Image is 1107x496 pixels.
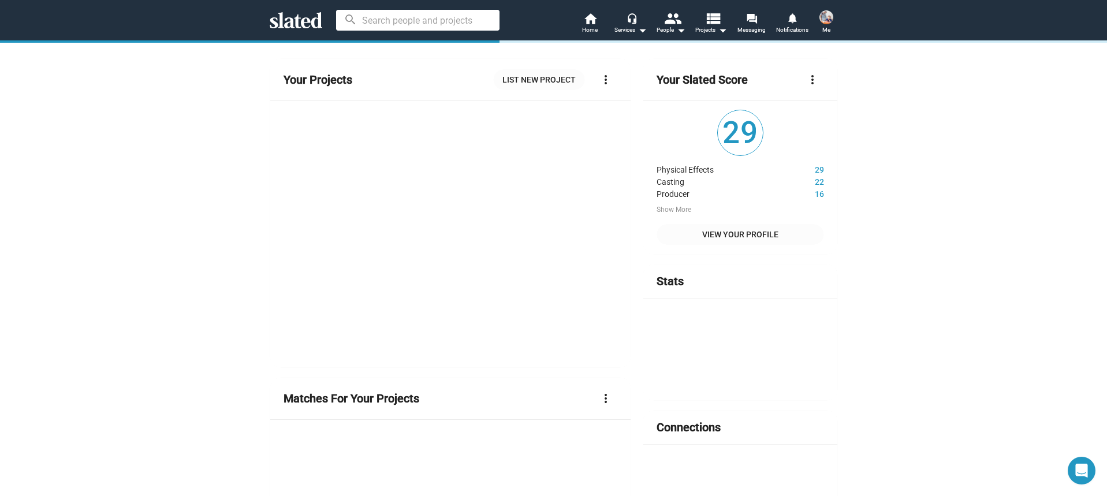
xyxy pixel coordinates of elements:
[664,10,680,27] mat-icon: people
[635,23,649,37] mat-icon: arrow_drop_down
[819,10,833,24] img: Nathan Thomas
[657,23,685,37] div: People
[651,12,691,37] button: People
[772,12,812,37] a: Notifications
[610,12,651,37] button: Services
[657,224,823,245] a: View Your Profile
[715,23,729,37] mat-icon: arrow_drop_down
[787,12,797,23] mat-icon: notifications
[657,162,780,174] dt: Physical Effects
[657,174,780,187] dt: Casting
[657,72,748,88] mat-card-title: Your Slated Score
[704,10,721,27] mat-icon: view_list
[806,73,819,87] mat-icon: more_vert
[583,12,597,25] mat-icon: home
[812,8,840,38] button: Nathan ThomasMe
[781,174,824,187] dd: 22
[691,12,732,37] button: Projects
[718,110,763,155] span: 29
[1068,457,1095,484] div: Open Intercom Messenger
[627,13,637,23] mat-icon: headset_mic
[614,23,647,37] div: Services
[781,187,824,199] dd: 16
[732,12,772,37] a: Messaging
[284,391,419,407] mat-card-title: Matches For Your Projects
[822,23,830,37] span: Me
[674,23,688,37] mat-icon: arrow_drop_down
[781,162,824,174] dd: 29
[776,23,808,37] span: Notifications
[657,187,780,199] dt: Producer
[695,23,727,37] span: Projects
[666,224,814,245] span: View Your Profile
[599,391,613,405] mat-icon: more_vert
[582,23,598,37] span: Home
[599,73,613,87] mat-icon: more_vert
[737,23,766,37] span: Messaging
[657,206,691,215] button: Show More
[493,69,585,90] a: List New Project
[746,13,757,24] mat-icon: forum
[657,274,684,289] mat-card-title: Stats
[336,10,500,31] input: Search people and projects
[284,72,352,88] mat-card-title: Your Projects
[657,420,721,435] mat-card-title: Connections
[502,69,576,90] span: List New Project
[570,12,610,37] a: Home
